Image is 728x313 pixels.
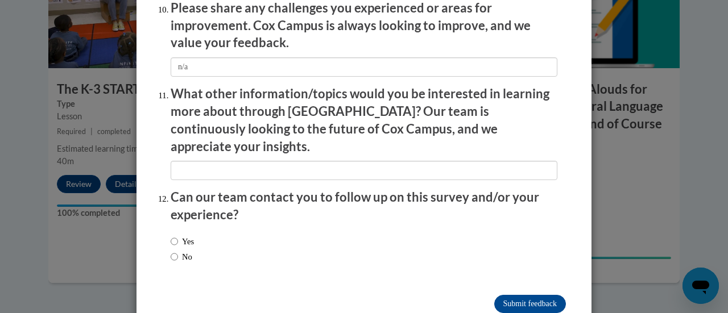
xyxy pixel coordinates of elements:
label: Yes [171,235,194,248]
label: No [171,251,192,263]
input: Yes [171,235,178,248]
p: What other information/topics would you be interested in learning more about through [GEOGRAPHIC_... [171,85,557,155]
input: Submit feedback [494,295,566,313]
input: No [171,251,178,263]
p: Can our team contact you to follow up on this survey and/or your experience? [171,189,557,224]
